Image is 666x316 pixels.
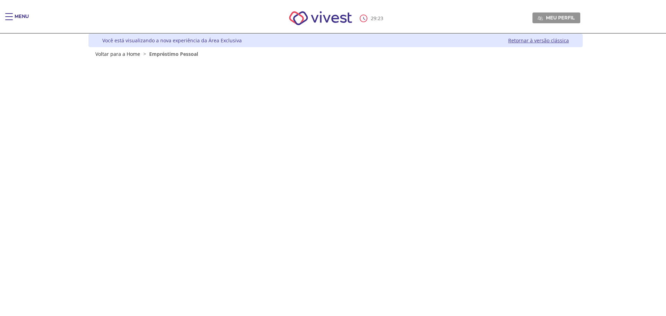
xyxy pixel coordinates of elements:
span: 29 [371,15,376,22]
img: Meu perfil [538,16,543,21]
span: Meu perfil [546,15,575,21]
a: Meu perfil [532,12,580,23]
div: : [360,15,385,22]
div: Você está visualizando a nova experiência da Área Exclusiva [102,37,242,44]
img: Vivest [281,3,360,33]
span: Empréstimo Pessoal [149,51,198,57]
span: > [142,51,148,57]
a: Voltar para a Home [95,51,140,57]
span: 23 [378,15,383,22]
div: Vivest [83,34,583,316]
div: Menu [15,13,29,27]
a: Retornar à versão clássica [508,37,569,44]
